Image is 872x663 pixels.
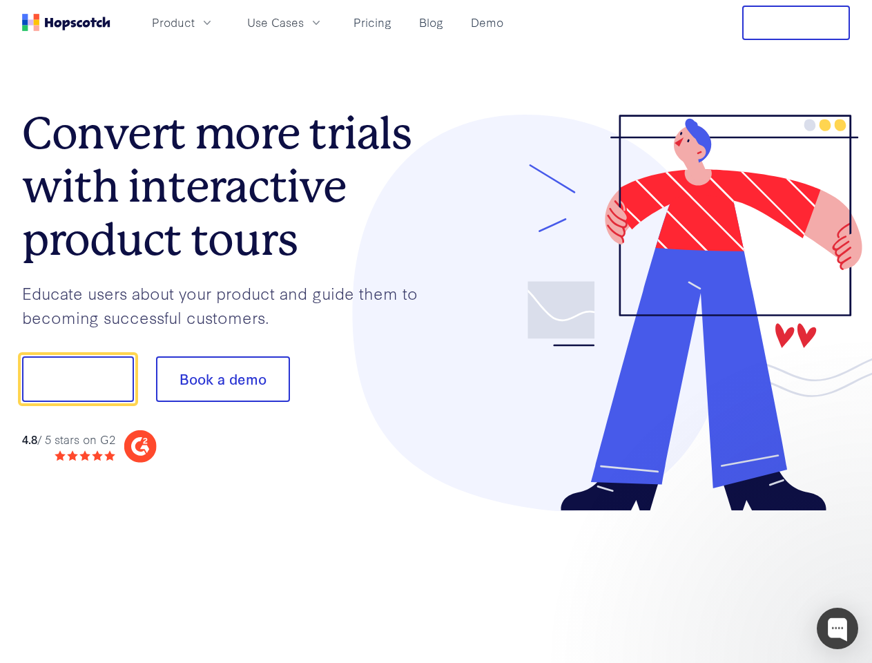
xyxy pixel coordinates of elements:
button: Use Cases [239,11,331,34]
strong: 4.8 [22,431,37,447]
a: Demo [465,11,509,34]
p: Educate users about your product and guide them to becoming successful customers. [22,281,436,329]
button: Product [144,11,222,34]
span: Product [152,14,195,31]
div: / 5 stars on G2 [22,431,115,448]
button: Free Trial [742,6,850,40]
a: Pricing [348,11,397,34]
button: Book a demo [156,356,290,402]
a: Home [22,14,110,31]
h1: Convert more trials with interactive product tours [22,107,436,266]
button: Show me! [22,356,134,402]
span: Use Cases [247,14,304,31]
a: Blog [414,11,449,34]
